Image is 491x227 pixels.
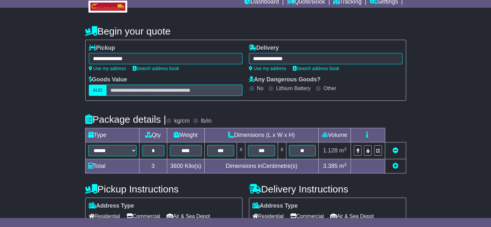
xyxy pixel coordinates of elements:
[339,163,347,169] span: m
[127,211,160,221] span: Commercial
[393,163,398,169] a: Add new item
[339,147,347,154] span: m
[89,76,127,83] label: Goods Value
[85,114,166,125] h4: Package details |
[393,147,398,154] a: Remove this item
[170,163,183,169] span: 3600
[278,142,286,159] td: x
[167,159,204,173] td: Kilo(s)
[293,66,339,71] a: Search address book
[330,211,374,221] span: Air & Sea Depot
[85,159,139,173] td: Total
[344,162,347,167] sup: 3
[89,45,115,52] label: Pickup
[204,128,319,142] td: Dimensions (L x W x H)
[276,85,311,91] label: Lithium Battery
[89,66,126,71] a: Use my address
[257,85,263,91] label: No
[204,159,319,173] td: Dimensions in Centimetre(s)
[85,128,139,142] td: Type
[89,211,120,221] span: Residential
[237,142,245,159] td: x
[201,118,211,125] label: lb/in
[249,76,321,83] label: Any Dangerous Goods?
[249,66,286,71] a: Use my address
[89,85,107,96] label: AUD
[344,147,347,151] sup: 3
[133,66,179,71] a: Search address book
[139,159,167,173] td: 3
[319,128,351,142] td: Volume
[323,147,338,154] span: 1.128
[249,184,406,194] h4: Delivery Instructions
[323,163,338,169] span: 3.385
[89,202,134,210] label: Address Type
[85,26,406,36] h4: Begin your quote
[167,211,210,221] span: Air & Sea Depot
[249,45,279,52] label: Delivery
[290,211,324,221] span: Commercial
[174,118,189,125] label: kg/cm
[167,128,204,142] td: Weight
[139,128,167,142] td: Qty
[323,85,336,91] label: Other
[252,202,298,210] label: Address Type
[252,211,284,221] span: Residential
[85,184,242,194] h4: Pickup Instructions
